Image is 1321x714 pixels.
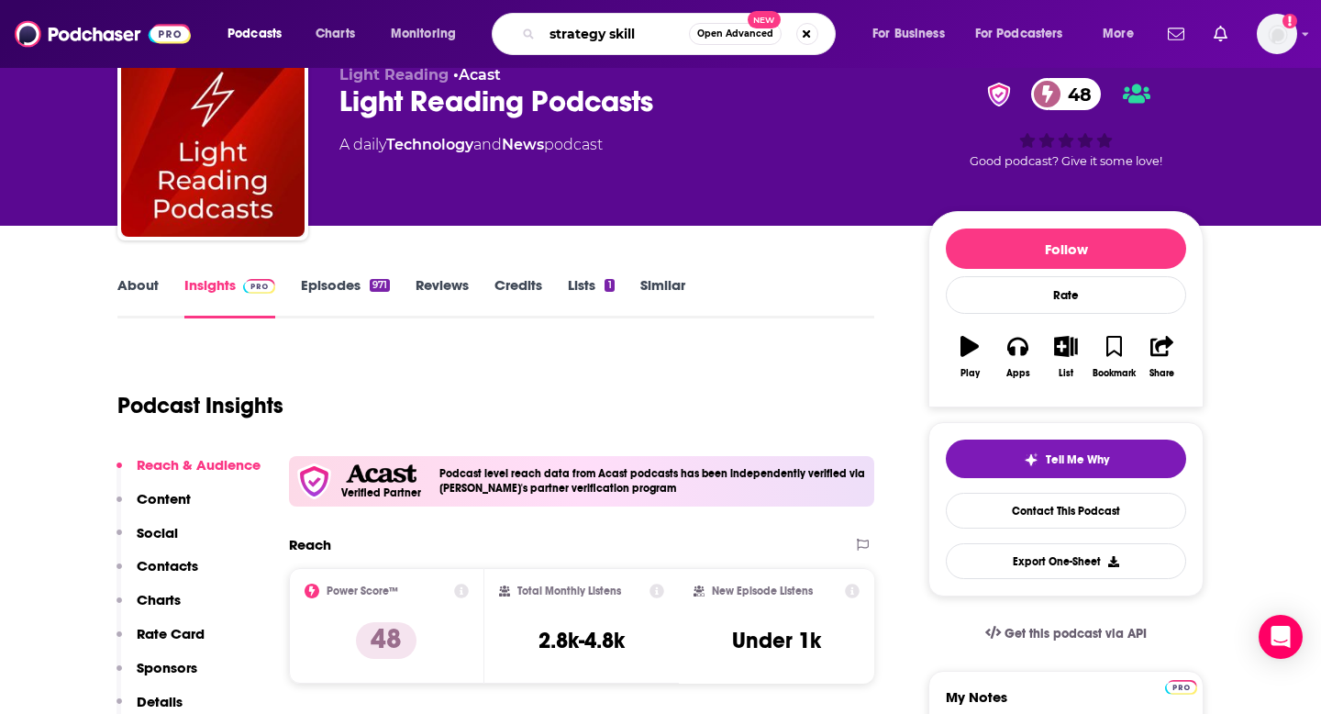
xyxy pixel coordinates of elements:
[137,456,261,474] p: Reach & Audience
[605,279,614,292] div: 1
[640,276,685,318] a: Similar
[946,324,994,390] button: Play
[243,279,275,294] img: Podchaser Pro
[1005,626,1147,641] span: Get this podcast via API
[327,585,398,597] h2: Power Score™
[1257,14,1297,54] img: User Profile
[1165,680,1197,695] img: Podchaser Pro
[1024,452,1038,467] img: tell me why sparkle
[1259,615,1303,659] div: Open Intercom Messenger
[1006,368,1030,379] div: Apps
[121,53,305,237] img: Light Reading Podcasts
[1031,78,1101,110] a: 48
[137,659,197,676] p: Sponsors
[137,591,181,608] p: Charts
[1093,368,1136,379] div: Bookmark
[1282,14,1297,28] svg: Add a profile image
[1046,452,1109,467] span: Tell Me Why
[946,543,1186,579] button: Export One-Sheet
[386,136,473,153] a: Technology
[1103,21,1134,47] span: More
[1042,324,1090,390] button: List
[712,585,813,597] h2: New Episode Listens
[296,463,332,499] img: verfied icon
[1138,324,1186,390] button: Share
[339,134,603,156] div: A daily podcast
[117,659,197,693] button: Sponsors
[316,21,355,47] span: Charts
[732,627,821,654] h3: Under 1k
[971,611,1161,656] a: Get this podcast via API
[946,229,1186,269] button: Follow
[1090,19,1157,49] button: open menu
[117,591,181,625] button: Charts
[339,66,449,84] span: Light Reading
[982,83,1016,106] img: verified Badge
[963,19,1090,49] button: open menu
[215,19,305,49] button: open menu
[860,19,968,49] button: open menu
[502,136,544,153] a: News
[137,557,198,575] p: Contacts
[1059,368,1073,379] div: List
[494,276,542,318] a: Credits
[289,536,331,553] h2: Reach
[459,66,501,84] a: Acast
[117,392,283,419] h1: Podcast Insights
[15,17,191,51] img: Podchaser - Follow, Share and Rate Podcasts
[689,23,782,45] button: Open AdvancedNew
[1206,18,1235,50] a: Show notifications dropdown
[117,557,198,591] button: Contacts
[439,467,867,495] h4: Podcast level reach data from Acast podcasts has been independently verified via [PERSON_NAME]'s ...
[946,493,1186,529] a: Contact This Podcast
[346,464,416,484] img: Acast
[370,279,390,292] div: 971
[416,276,469,318] a: Reviews
[946,276,1186,314] div: Rate
[137,524,178,541] p: Social
[473,136,502,153] span: and
[184,276,275,318] a: InsightsPodchaser Pro
[542,19,689,49] input: Search podcasts, credits, & more...
[117,456,261,490] button: Reach & Audience
[538,627,625,654] h3: 2.8k-4.8k
[137,625,205,642] p: Rate Card
[1257,14,1297,54] button: Show profile menu
[960,368,980,379] div: Play
[1090,324,1138,390] button: Bookmark
[872,21,945,47] span: For Business
[975,21,1063,47] span: For Podcasters
[391,21,456,47] span: Monitoring
[117,490,191,524] button: Content
[453,66,501,84] span: •
[228,21,282,47] span: Podcasts
[1049,78,1101,110] span: 48
[568,276,614,318] a: Lists1
[509,13,853,55] div: Search podcasts, credits, & more...
[137,490,191,508] p: Content
[304,19,366,49] a: Charts
[1165,677,1197,695] a: Pro website
[117,276,159,318] a: About
[928,66,1204,180] div: verified Badge48Good podcast? Give it some love!
[697,29,773,39] span: Open Advanced
[994,324,1041,390] button: Apps
[1149,368,1174,379] div: Share
[946,440,1186,478] button: tell me why sparkleTell Me Why
[748,11,781,28] span: New
[1257,14,1297,54] span: Logged in as megcassidy
[1160,18,1192,50] a: Show notifications dropdown
[117,524,178,558] button: Social
[356,622,416,659] p: 48
[970,154,1162,168] span: Good podcast? Give it some love!
[378,19,480,49] button: open menu
[137,693,183,710] p: Details
[117,625,205,659] button: Rate Card
[301,276,390,318] a: Episodes971
[517,585,621,597] h2: Total Monthly Listens
[341,487,421,498] h5: Verified Partner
